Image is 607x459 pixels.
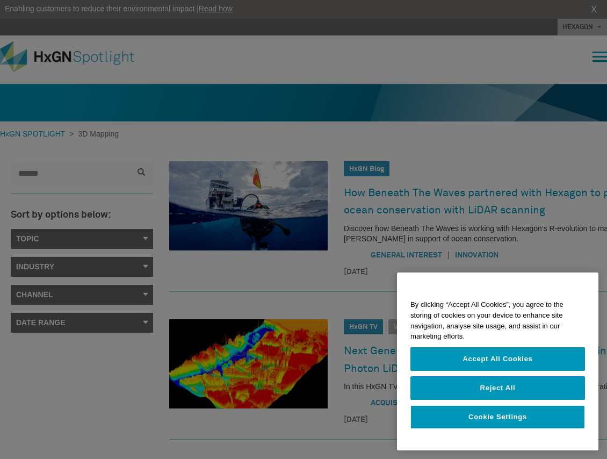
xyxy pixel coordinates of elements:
div: By clicking “Accept All Cookies”, you agree to the storing of cookies on your device to enhance s... [397,294,598,347]
button: Reject All [410,376,585,400]
div: Privacy [397,272,598,450]
button: Accept All Cookies [410,347,585,371]
button: Cookie Settings [410,405,585,429]
div: Cookie banner [397,272,598,450]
